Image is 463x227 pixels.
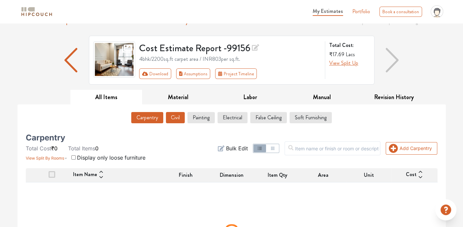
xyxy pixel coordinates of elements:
[142,90,214,105] button: Material
[219,171,243,179] span: Dimension
[386,142,437,155] button: Add Carpentry
[313,7,343,15] span: My Estimates
[20,6,53,18] img: logo-horizontal.svg
[73,170,97,180] span: Item Name
[285,141,380,155] input: Item name or finish or room or description
[406,170,416,180] span: Cost
[93,41,135,78] img: gallery
[329,59,358,67] button: View Split Up
[64,48,78,72] img: arrow left
[187,112,215,123] button: Painting
[166,112,185,123] button: Civil
[20,4,53,19] span: logo-horizontal.svg
[139,55,321,63] div: 4bhk / 2200 sq.ft carpet area / INR 803 per sq.ft.
[226,144,248,152] span: Bulk Edit
[267,171,287,179] span: Item Qty
[77,154,145,161] span: Display only loose furniture
[68,145,95,152] span: Total Items
[26,152,67,162] button: View Split By Rooms
[329,51,344,58] span: ₹17.69
[26,135,65,140] h5: Carpentry
[215,68,257,79] button: Project Timeline
[358,90,430,105] button: Revision History
[139,68,321,79] div: Toolbar with button groups
[26,145,51,152] span: Total Cost
[352,8,370,16] a: Portfolio
[218,144,248,152] button: Bulk Edit
[176,68,211,79] button: Assumptions
[26,156,64,161] span: View Split By Rooms
[386,48,399,72] img: arrow right
[214,90,286,105] button: Labor
[179,171,193,179] span: Finish
[286,90,358,105] button: Manual
[318,171,328,179] span: Area
[364,171,374,179] span: Unit
[346,51,355,58] span: Lacs
[250,112,287,123] button: False Ceiling
[139,41,321,54] h3: Cost Estimate Report - 99156
[379,7,422,17] div: Book a consultation
[329,41,369,49] strong: Total Cost:
[289,112,332,123] button: Soft Furnishing
[139,68,262,79] div: First group
[51,145,58,152] span: ₹0
[68,144,98,152] li: 0
[217,112,248,123] button: Electrical
[139,68,171,79] button: Download
[70,90,142,105] button: All Items
[131,112,163,123] button: Carpentry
